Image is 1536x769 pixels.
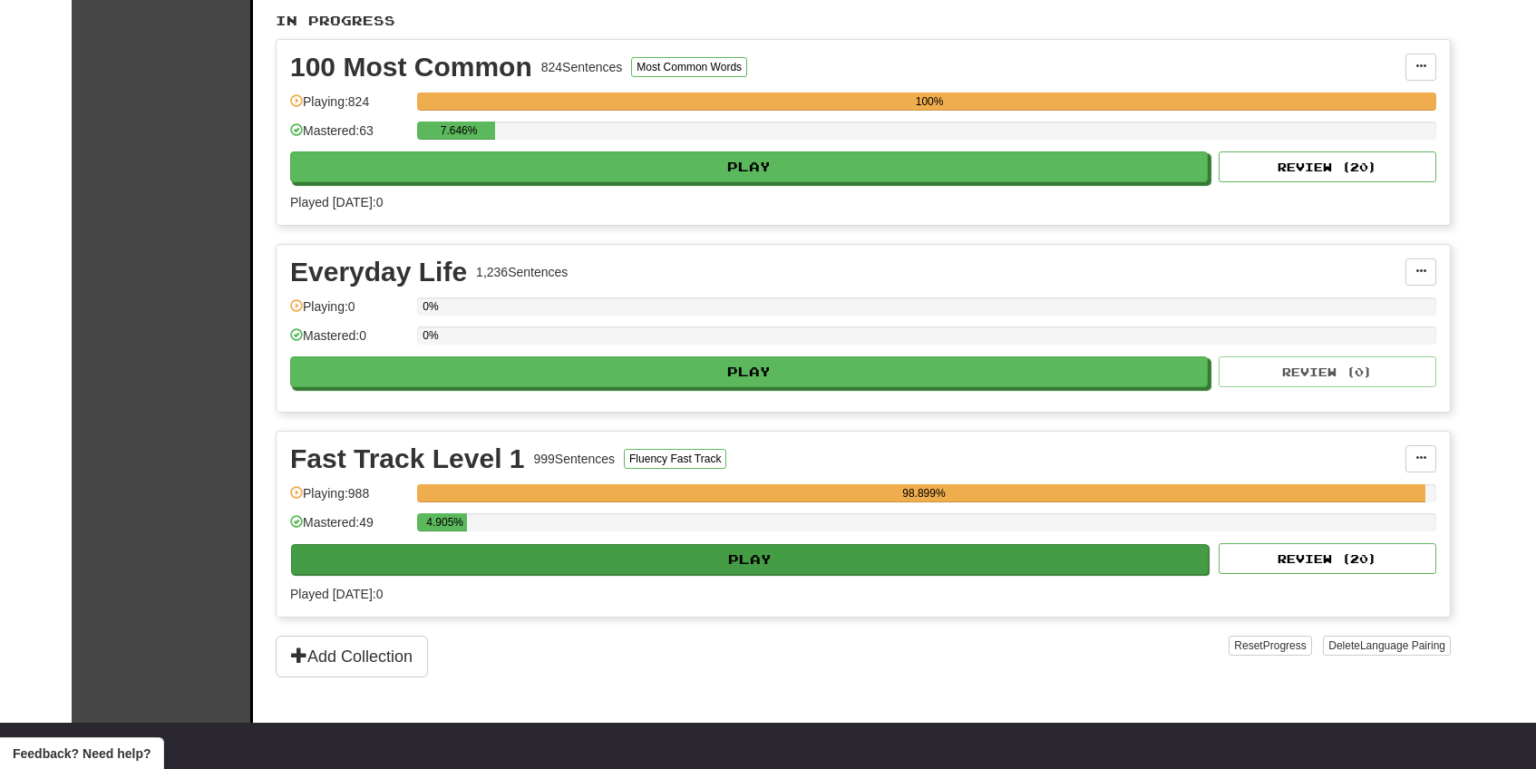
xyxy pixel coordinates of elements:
[290,258,467,286] div: Everyday Life
[290,513,408,543] div: Mastered: 49
[276,636,428,677] button: Add Collection
[534,450,616,468] div: 999 Sentences
[290,484,408,514] div: Playing: 988
[423,92,1436,111] div: 100%
[290,195,383,209] span: Played [DATE]: 0
[476,263,568,281] div: 1,236 Sentences
[290,326,408,356] div: Mastered: 0
[290,92,408,122] div: Playing: 824
[290,122,408,151] div: Mastered: 63
[291,544,1209,575] button: Play
[276,12,1451,30] p: In Progress
[1219,151,1436,182] button: Review (20)
[423,513,467,531] div: 4.905%
[290,151,1208,182] button: Play
[631,57,747,77] button: Most Common Words
[13,745,151,763] span: Open feedback widget
[423,484,1424,502] div: 98.899%
[1263,639,1307,652] span: Progress
[541,58,623,76] div: 824 Sentences
[290,587,383,601] span: Played [DATE]: 0
[1219,543,1436,574] button: Review (20)
[1229,636,1311,656] button: ResetProgress
[624,449,726,469] button: Fluency Fast Track
[423,122,495,140] div: 7.646%
[290,356,1208,387] button: Play
[290,297,408,327] div: Playing: 0
[290,54,532,81] div: 100 Most Common
[1323,636,1451,656] button: DeleteLanguage Pairing
[290,445,525,472] div: Fast Track Level 1
[1360,639,1445,652] span: Language Pairing
[1219,356,1436,387] button: Review (0)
